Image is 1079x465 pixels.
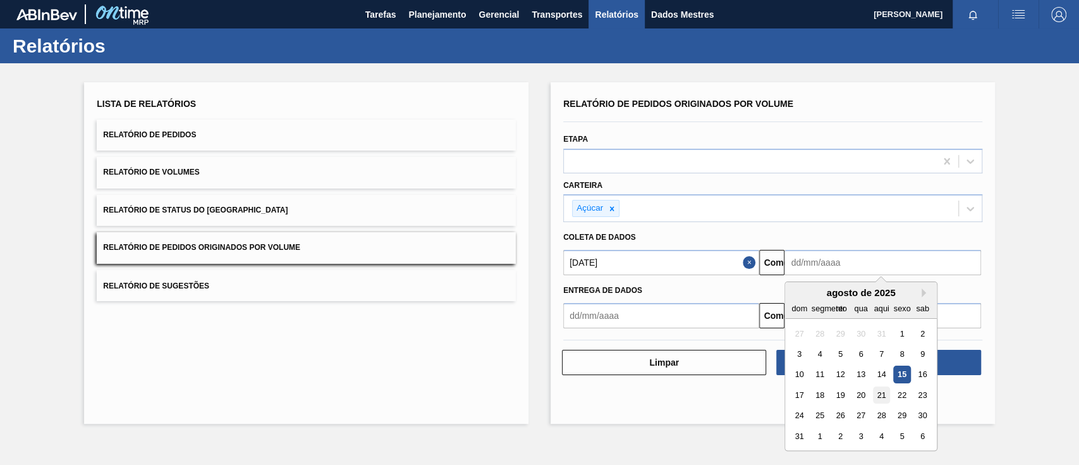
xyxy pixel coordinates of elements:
font: 13 [856,370,865,380]
div: Escolha sexta-feira, 1 de agosto de 2025 [894,325,911,342]
font: Açúcar [576,203,603,213]
button: Notificações [953,6,993,23]
div: Escolha segunda-feira, 11 de agosto de 2025 [812,366,829,383]
font: Etapa [563,135,588,144]
font: 9 [920,349,925,359]
font: 12 [836,370,845,380]
font: Relatório de Sugestões [103,281,209,290]
font: Relatório de Pedidos [103,130,196,139]
div: Escolha quinta-feira, 4 de setembro de 2025 [873,428,890,445]
font: qua [855,304,868,313]
font: Coleta de dados [563,233,636,242]
div: Escolha sexta-feira, 8 de agosto de 2025 [894,345,911,363]
div: Escolha sábado, 30 de agosto de 2025 [914,407,931,425]
font: segmento [812,304,847,313]
font: dom [792,304,808,313]
div: Escolha terça-feira, 19 de agosto de 2025 [832,387,849,404]
font: Relatório de Status do [GEOGRAPHIC_DATA] [103,206,288,214]
img: ações do usuário [1011,7,1026,22]
font: 28 [815,329,824,338]
font: 21 [877,390,886,400]
font: Planejamento [408,9,466,20]
font: Entrega de dados [563,286,642,295]
div: Escolha segunda-feira, 1 de setembro de 2025 [812,428,829,445]
font: 3 [797,349,802,359]
input: dd/mm/aaaa [563,250,759,275]
div: mês 2025-08 [789,323,933,447]
font: [PERSON_NAME] [874,9,942,19]
input: dd/mm/aaaa [784,250,980,275]
font: Relatórios [13,35,106,56]
button: Limpar [562,350,766,375]
div: Escolha sexta-feira, 29 de agosto de 2025 [894,407,911,425]
font: 1 [900,329,905,338]
div: Não disponível domingo, 27 de julho de 2025 [791,325,808,342]
div: Escolha quarta-feira, 3 de setembro de 2025 [853,428,870,445]
font: 28 [877,411,886,421]
font: 4 [818,349,822,359]
font: 24 [795,411,804,421]
font: Limpar [649,357,679,368]
button: Fechar [743,250,759,275]
font: sexo [894,304,911,313]
button: Relatório de Sugestões [97,270,516,301]
div: Escolha quarta-feira, 13 de agosto de 2025 [853,366,870,383]
font: 18 [815,390,824,400]
font: Comeu [764,257,793,268]
font: 17 [795,390,804,400]
font: 2 [920,329,925,338]
div: Escolha domingo, 17 de agosto de 2025 [791,387,808,404]
font: Relatórios [595,9,638,20]
font: Relatório de Pedidos Originados por Volume [563,99,793,109]
div: Escolha quinta-feira, 28 de agosto de 2025 [873,407,890,425]
font: 23 [918,390,927,400]
font: 7 [879,349,884,359]
button: Relatório de Pedidos Originados por Volume [97,232,516,263]
div: Não disponível quarta-feira, 30 de julho de 2025 [853,325,870,342]
button: Relatório de Volumes [97,157,516,188]
button: Comeu [759,303,784,328]
font: 29 [898,411,906,421]
font: 6 [920,431,925,441]
div: Escolha quarta-feira, 20 de agosto de 2025 [853,387,870,404]
font: Comeu [764,311,793,321]
div: Escolha sábado, 23 de agosto de 2025 [914,387,931,404]
font: 10 [795,370,804,380]
font: Relatório de Pedidos Originados por Volume [103,244,300,252]
font: 8 [900,349,905,359]
font: 16 [918,370,927,380]
font: 3 [859,431,863,441]
div: Escolha terça-feira, 12 de agosto de 2025 [832,366,849,383]
img: Sair [1051,7,1066,22]
font: 31 [795,431,804,441]
div: Escolha quarta-feira, 27 de agosto de 2025 [853,407,870,425]
font: Gerencial [479,9,519,20]
font: Carteira [563,181,602,190]
button: Download [776,350,980,375]
div: Escolha sexta-feira, 15 de agosto de 2025 [894,366,911,383]
div: Escolha domingo, 10 de agosto de 2025 [791,366,808,383]
font: agosto de 2025 [827,287,896,298]
font: Tarefas [365,9,396,20]
font: 27 [795,329,804,338]
button: Comeu [759,250,784,275]
button: Relatório de Pedidos [97,120,516,151]
div: Escolha terça-feira, 26 de agosto de 2025 [832,407,849,425]
input: dd/mm/aaaa [563,303,759,328]
font: 31 [877,329,886,338]
button: Próximo mês [922,288,930,297]
div: Não disponível quinta-feira, 31 de julho de 2025 [873,325,890,342]
button: Relatório de Status do [GEOGRAPHIC_DATA] [97,195,516,226]
font: 29 [836,329,845,338]
font: 5 [838,349,843,359]
font: 20 [856,390,865,400]
font: 14 [877,370,886,380]
div: Escolha sábado, 2 de agosto de 2025 [914,325,931,342]
font: 4 [879,431,884,441]
font: 30 [918,411,927,421]
font: Relatório de Volumes [103,168,199,177]
font: 30 [856,329,865,338]
font: 11 [815,370,824,380]
div: Escolha domingo, 24 de agosto de 2025 [791,407,808,425]
font: aqui [874,304,889,313]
